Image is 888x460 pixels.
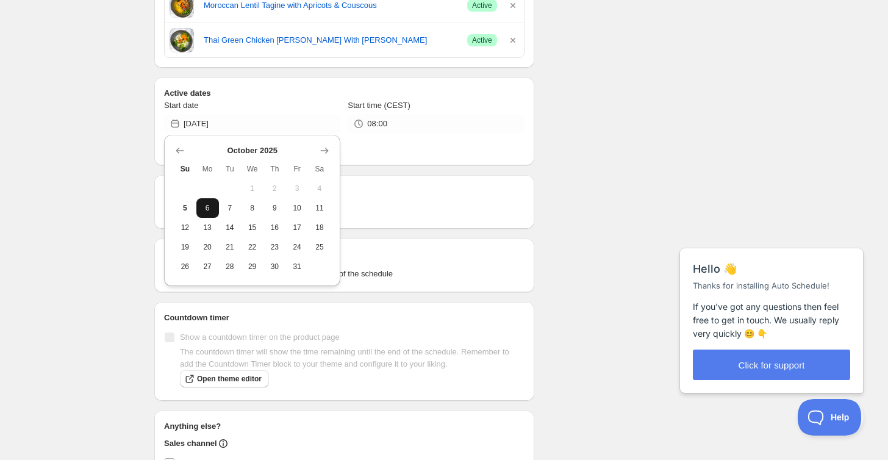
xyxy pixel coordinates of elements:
button: Thursday October 9 2025 [263,198,286,218]
span: 18 [313,223,326,232]
button: Friday October 24 2025 [286,237,309,257]
button: Monday October 27 2025 [196,257,219,276]
button: Wednesday October 29 2025 [241,257,263,276]
span: 15 [246,223,259,232]
th: Wednesday [241,159,263,179]
span: Active [472,35,492,45]
span: 6 [201,203,214,213]
span: 29 [246,262,259,271]
button: Show next month, November 2025 [316,142,333,159]
span: 5 [179,203,192,213]
button: Friday October 10 2025 [286,198,309,218]
span: Start date [164,101,198,110]
th: Sunday [174,159,196,179]
span: 31 [291,262,304,271]
span: Tu [224,164,237,174]
span: 19 [179,242,192,252]
span: 10 [291,203,304,213]
button: Tuesday October 7 2025 [219,198,242,218]
button: Saturday October 25 2025 [309,237,331,257]
button: Wednesday October 1 2025 [241,179,263,198]
span: Mo [201,164,214,174]
button: Tuesday October 28 2025 [219,257,242,276]
button: Friday October 3 2025 [286,179,309,198]
span: Th [268,164,281,174]
button: Saturday October 11 2025 [309,198,331,218]
span: 20 [201,242,214,252]
h2: Sales channel [164,437,217,450]
h2: Countdown timer [164,312,525,324]
button: Wednesday October 15 2025 [241,218,263,237]
button: Wednesday October 8 2025 [241,198,263,218]
button: Thursday October 23 2025 [263,237,286,257]
span: Su [179,164,192,174]
iframe: Help Scout Beacon - Messages and Notifications [674,219,870,399]
th: Tuesday [219,159,242,179]
button: Saturday October 4 2025 [309,179,331,198]
span: Show a countdown timer on the product page [180,332,340,342]
span: 9 [268,203,281,213]
span: 3 [291,184,304,193]
span: 21 [224,242,237,252]
span: 13 [201,223,214,232]
button: Thursday October 16 2025 [263,218,286,237]
span: Open theme editor [197,374,262,384]
span: 1 [246,184,259,193]
span: 12 [179,223,192,232]
span: 22 [246,242,259,252]
th: Friday [286,159,309,179]
span: 16 [268,223,281,232]
button: Monday October 20 2025 [196,237,219,257]
button: Show previous month, September 2025 [171,142,188,159]
span: 4 [313,184,326,193]
button: Sunday October 26 2025 [174,257,196,276]
a: Open theme editor [180,370,269,387]
h2: Anything else? [164,420,525,433]
span: 14 [224,223,237,232]
button: Monday October 6 2025 [196,198,219,218]
span: 27 [201,262,214,271]
h2: Repeating [164,185,525,197]
span: 25 [313,242,326,252]
th: Saturday [309,159,331,179]
span: 7 [224,203,237,213]
span: 24 [291,242,304,252]
span: Start time (CEST) [348,101,410,110]
span: Fr [291,164,304,174]
span: 30 [268,262,281,271]
button: Friday October 17 2025 [286,218,309,237]
button: Monday October 13 2025 [196,218,219,237]
span: 2 [268,184,281,193]
button: Wednesday October 22 2025 [241,237,263,257]
span: 28 [224,262,237,271]
button: Friday October 31 2025 [286,257,309,276]
button: Tuesday October 14 2025 [219,218,242,237]
button: Saturday October 18 2025 [309,218,331,237]
span: Sa [313,164,326,174]
span: 8 [246,203,259,213]
span: Active [472,1,492,10]
h2: Tags [164,248,525,261]
th: Monday [196,159,219,179]
span: 17 [291,223,304,232]
a: Thai Green Chicken [PERSON_NAME] With [PERSON_NAME] [204,34,457,46]
th: Thursday [263,159,286,179]
button: Thursday October 30 2025 [263,257,286,276]
span: 11 [313,203,326,213]
button: Sunday October 12 2025 [174,218,196,237]
button: Thursday October 2 2025 [263,179,286,198]
p: The countdown timer will show the time remaining until the end of the schedule. Remember to add t... [180,346,525,370]
button: Today Sunday October 5 2025 [174,198,196,218]
span: We [246,164,259,174]
h2: Active dates [164,87,525,99]
span: 23 [268,242,281,252]
button: Sunday October 19 2025 [174,237,196,257]
button: Tuesday October 21 2025 [219,237,242,257]
iframe: Help Scout Beacon - Open [798,399,864,436]
span: 26 [179,262,192,271]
